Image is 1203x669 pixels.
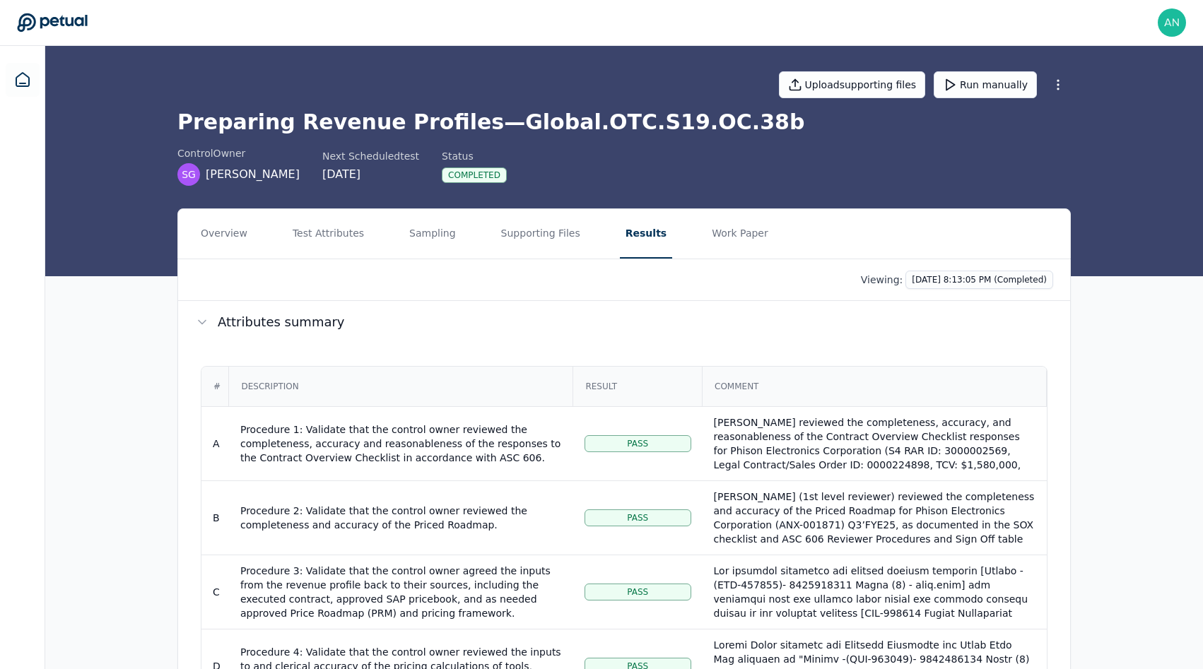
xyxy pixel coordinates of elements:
[861,273,903,287] p: Viewing:
[627,438,648,449] span: Pass
[574,367,701,405] div: Result
[620,209,672,259] button: Results
[240,564,562,620] div: Procedure 3: Validate that the control owner agreed the inputs from the revenue profile back to t...
[287,209,370,259] button: Test Attributes
[201,555,229,629] td: C
[201,406,229,480] td: A
[6,63,40,97] a: Dashboard
[706,209,774,259] button: Work Paper
[1045,72,1071,97] button: More Options
[218,312,345,332] span: Attributes summary
[905,271,1053,289] button: [DATE] 8:13:05 PM (Completed)
[627,586,648,598] span: Pass
[495,209,586,259] button: Supporting Files
[201,480,229,555] td: B
[206,166,300,183] span: [PERSON_NAME]
[182,167,196,182] span: SG
[714,415,1035,571] div: [PERSON_NAME] reviewed the completeness, accuracy, and reasonableness of the Contract Overview Ch...
[322,166,419,183] div: [DATE]
[178,301,1070,343] button: Attributes summary
[195,209,253,259] button: Overview
[240,422,562,465] div: Procedure 1: Validate that the control owner reviewed the completeness, accuracy and reasonablene...
[627,512,648,523] span: Pass
[178,209,1070,259] nav: Tabs
[202,367,232,405] div: #
[322,149,419,163] div: Next Scheduled test
[177,109,1071,135] h1: Preparing Revenue Profiles — Global.OTC.S19.OC.38b
[779,71,926,98] button: Uploadsupporting files
[177,146,300,160] div: control Owner
[240,504,562,532] div: Procedure 2: Validate that the control owner reviewed the completeness and accuracy of the Priced...
[17,13,88,32] a: Go to Dashboard
[934,71,1037,98] button: Run manually
[703,367,1045,405] div: Comment
[442,149,507,163] div: Status
[1158,8,1186,37] img: andrew+arm@petual.ai
[230,367,572,405] div: Description
[404,209,462,259] button: Sampling
[442,167,507,183] div: Completed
